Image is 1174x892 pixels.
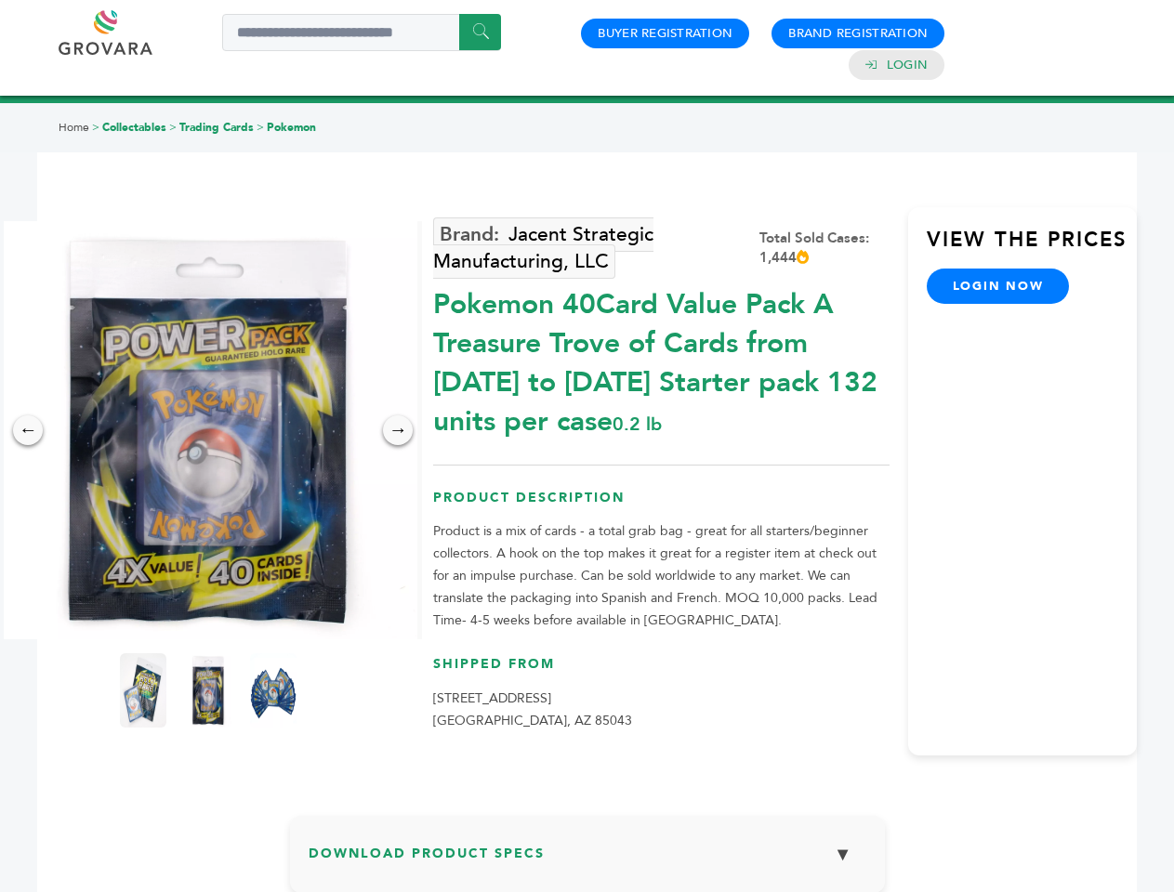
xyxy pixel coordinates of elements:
a: Pokemon [267,120,316,135]
a: Home [59,120,89,135]
a: Buyer Registration [598,25,732,42]
span: > [257,120,264,135]
a: login now [927,269,1070,304]
img: Pokemon 40-Card Value Pack – A Treasure Trove of Cards from 1996 to 2024 - Starter pack! 132 unit... [185,653,231,728]
span: > [92,120,99,135]
img: Pokemon 40-Card Value Pack – A Treasure Trove of Cards from 1996 to 2024 - Starter pack! 132 unit... [250,653,297,728]
input: Search a product or brand... [222,14,501,51]
a: Trading Cards [179,120,254,135]
div: Pokemon 40Card Value Pack A Treasure Trove of Cards from [DATE] to [DATE] Starter pack 132 units ... [433,276,890,441]
p: Product is a mix of cards - a total grab bag - great for all starters/beginner collectors. A hook... [433,520,890,632]
span: > [169,120,177,135]
div: ← [13,415,43,445]
a: Login [887,57,928,73]
a: Jacent Strategic Manufacturing, LLC [433,217,653,279]
a: Collectables [102,120,166,135]
img: Pokemon 40-Card Value Pack – A Treasure Trove of Cards from 1996 to 2024 - Starter pack! 132 unit... [120,653,166,728]
div: → [383,415,413,445]
h3: View the Prices [927,226,1137,269]
button: ▼ [820,834,866,874]
span: 0.2 lb [613,412,662,437]
h3: Download Product Specs [309,834,866,888]
p: [STREET_ADDRESS] [GEOGRAPHIC_DATA], AZ 85043 [433,688,890,732]
h3: Product Description [433,489,890,521]
h3: Shipped From [433,655,890,688]
a: Brand Registration [788,25,928,42]
div: Total Sold Cases: 1,444 [759,229,890,268]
